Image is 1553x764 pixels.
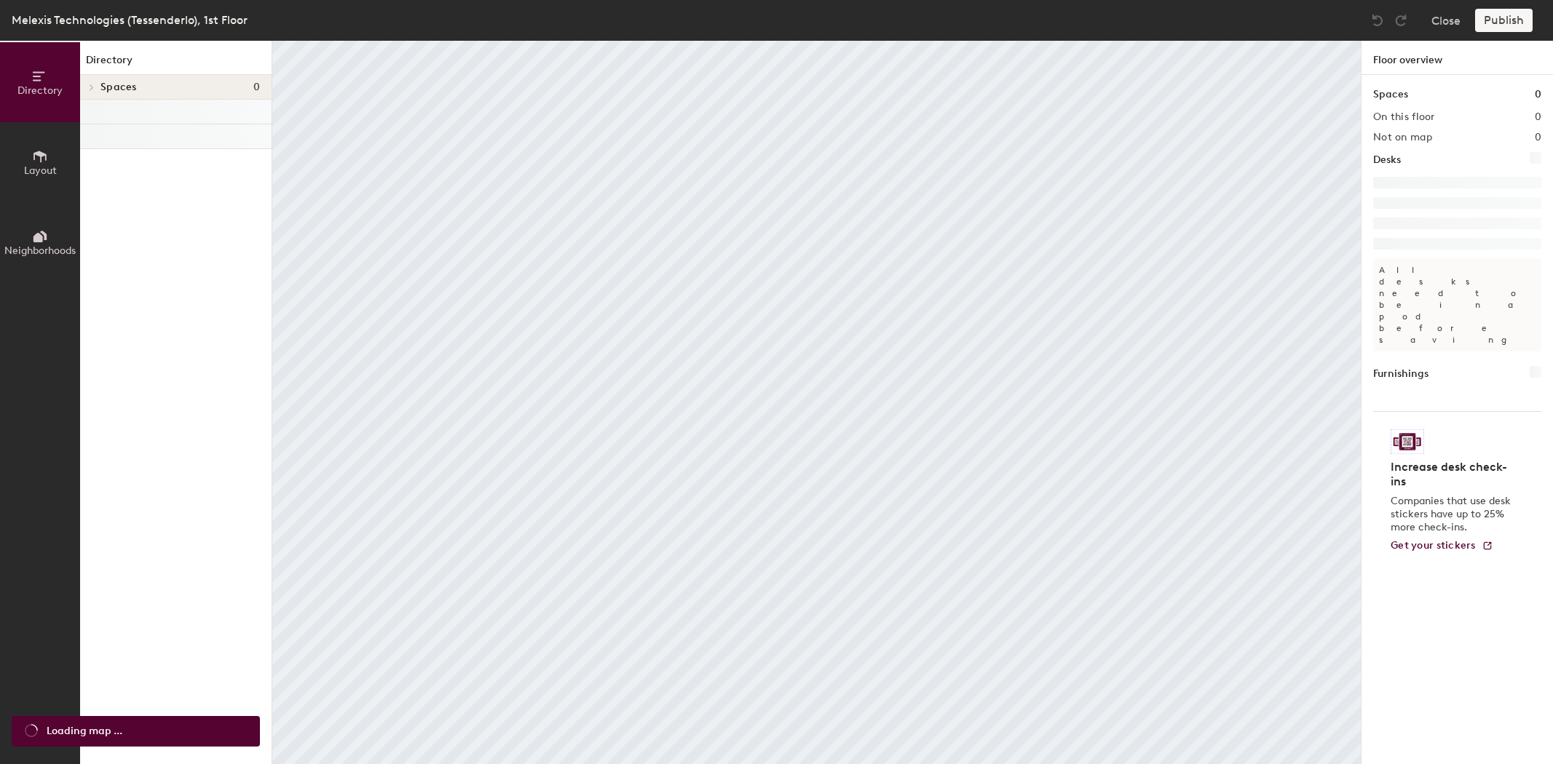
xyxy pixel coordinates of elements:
span: 0 [253,81,260,93]
p: All desks need to be in a pod before saving [1373,258,1541,351]
span: Directory [17,84,63,97]
span: Neighborhoods [4,244,76,257]
h1: 0 [1535,87,1541,103]
h1: Desks [1373,152,1401,168]
img: Sticker logo [1391,429,1424,454]
span: Layout [24,164,57,177]
canvas: Map [272,41,1361,764]
span: Loading map ... [47,723,122,739]
h2: 0 [1535,111,1541,123]
h2: On this floor [1373,111,1435,123]
a: Get your stickers [1391,540,1493,552]
button: Close [1431,9,1461,32]
h1: Furnishings [1373,366,1428,382]
span: Spaces [100,81,137,93]
h1: Spaces [1373,87,1408,103]
p: Companies that use desk stickers have up to 25% more check-ins. [1391,495,1515,534]
h2: 0 [1535,132,1541,143]
div: Melexis Technologies (Tessenderlo), 1st Floor [12,11,248,29]
h1: Directory [80,52,272,75]
h1: Floor overview [1362,41,1553,75]
img: Undo [1370,13,1385,28]
h4: Increase desk check-ins [1391,460,1515,489]
span: Get your stickers [1391,539,1476,552]
img: Redo [1394,13,1408,28]
h2: Not on map [1373,132,1432,143]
